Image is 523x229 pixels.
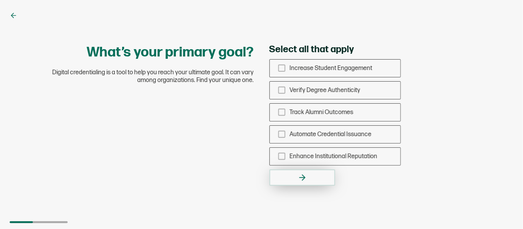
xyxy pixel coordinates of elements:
iframe: Chat Widget [484,192,523,229]
span: Enhance Institutional Reputation [290,153,378,160]
span: Select all that apply [269,44,354,55]
h1: What’s your primary goal? [87,44,254,61]
span: Verify Degree Authenticity [290,87,361,94]
div: checkbox-group [269,59,401,166]
span: Track Alumni Outcomes [290,109,354,116]
span: Automate Credential Issuance [290,131,372,138]
span: Increase Student Engagement [290,65,373,72]
span: Digital credentialing is a tool to help you reach your ultimate goal. It can vary among organizat... [37,69,254,84]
